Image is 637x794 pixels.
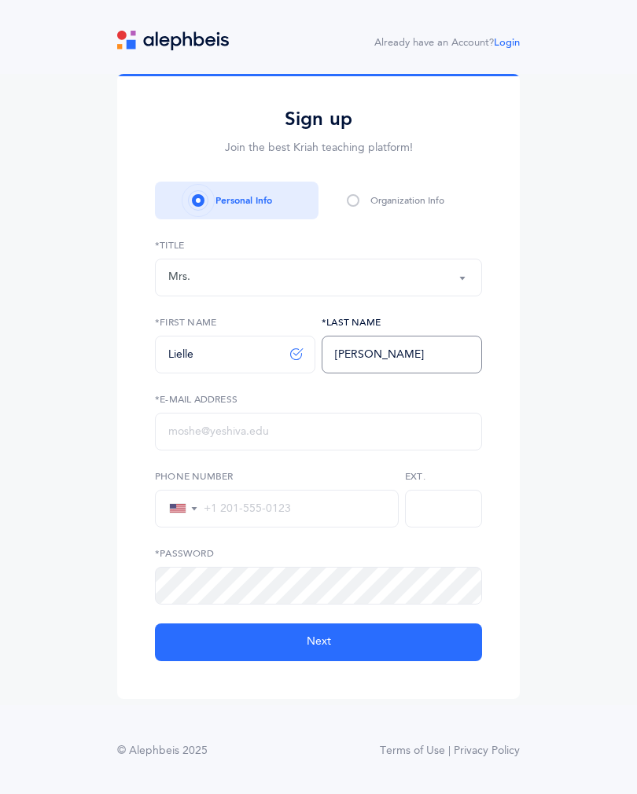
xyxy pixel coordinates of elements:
button: Next [155,623,482,661]
div: Mrs. [168,269,190,285]
button: Mrs. [155,259,482,296]
input: moshe@yeshiva.edu [155,413,482,450]
span: ▼ [190,503,198,513]
input: Moshe [155,336,315,373]
a: Terms of Use | Privacy Policy [380,743,520,759]
a: Login [494,37,520,48]
label: *Last Name [322,315,482,329]
h2: Sign up [155,107,482,131]
div: Organization Info [370,193,444,208]
label: *Title [155,238,482,252]
div: © Alephbeis 2025 [117,743,208,759]
label: *E-Mail Address [155,392,482,406]
label: Phone Number [155,469,399,483]
label: *First Name [155,315,315,329]
input: Lerner [322,336,482,373]
label: Ext. [405,469,482,483]
span: Next [307,634,331,650]
img: logo.svg [117,31,229,50]
div: Already have an Account? [374,35,520,51]
div: Personal Info [215,193,272,208]
label: *Password [155,546,482,561]
input: +1 201-555-0123 [198,502,385,516]
p: Join the best Kriah teaching platform! [155,140,482,156]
